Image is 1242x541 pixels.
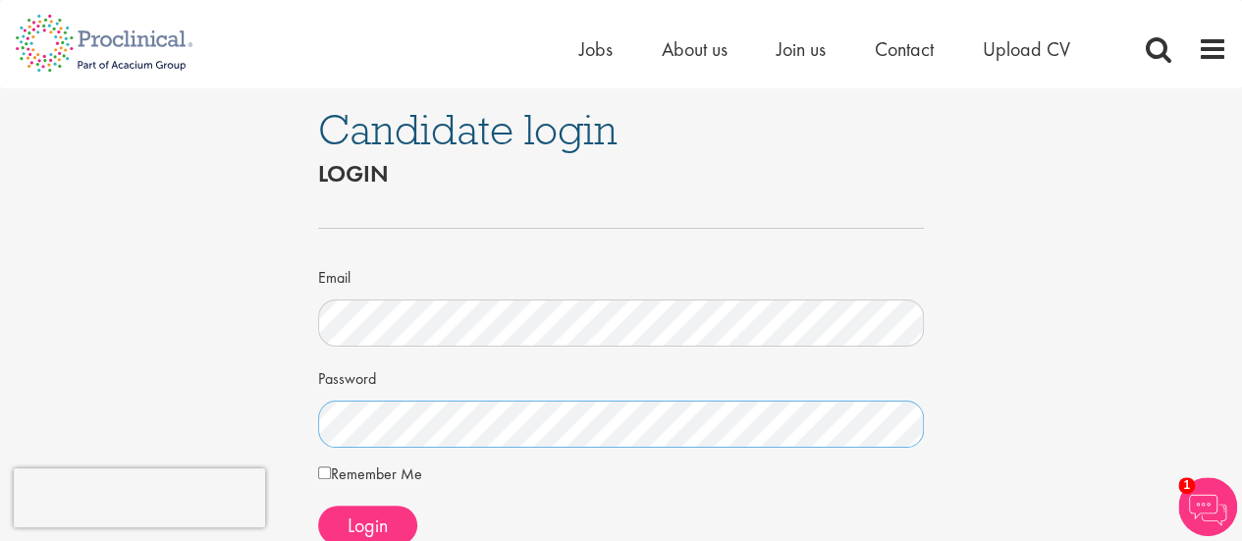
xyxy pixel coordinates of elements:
a: Join us [777,36,826,62]
label: Password [318,361,376,391]
a: Jobs [579,36,613,62]
label: Email [318,260,351,290]
h2: Login [318,161,925,187]
span: Login [348,513,388,538]
iframe: reCAPTCHA [14,468,265,527]
a: Upload CV [983,36,1070,62]
a: About us [662,36,728,62]
img: Chatbot [1178,477,1237,536]
label: Remember Me [318,462,422,486]
span: 1 [1178,477,1195,494]
span: Candidate login [318,103,618,156]
input: Remember Me [318,466,331,479]
a: Contact [875,36,934,62]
